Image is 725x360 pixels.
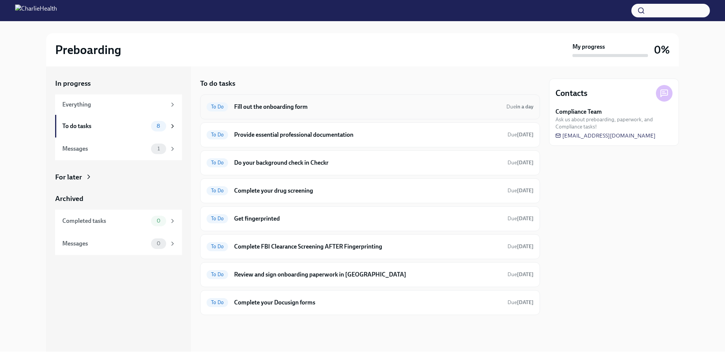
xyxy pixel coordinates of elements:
span: To Do [207,132,228,138]
span: October 13th, 2025 07:00 [507,131,534,138]
span: Due [507,131,534,138]
strong: My progress [572,43,605,51]
strong: [DATE] [517,159,534,166]
a: Messages0 [55,232,182,255]
span: Due [507,271,534,278]
h6: Complete your drug screening [234,187,501,195]
span: October 17th, 2025 07:00 [507,243,534,250]
a: To DoGet fingerprintedDue[DATE] [207,213,534,225]
strong: [DATE] [517,271,534,278]
div: For later [55,172,82,182]
span: 0 [152,241,165,246]
div: Completed tasks [62,217,148,225]
span: Due [507,299,534,306]
h5: To do tasks [200,79,235,88]
span: To Do [207,188,228,193]
span: To Do [207,216,228,221]
a: To DoComplete FBI Clearance Screening AFTER FingerprintingDue[DATE] [207,241,534,253]
a: For later [55,172,182,182]
span: Due [507,159,534,166]
span: October 10th, 2025 07:00 [507,159,534,166]
a: Archived [55,194,182,204]
span: October 17th, 2025 07:00 [507,271,534,278]
span: 1 [153,146,164,151]
a: To DoComplete your Docusign formsDue[DATE] [207,297,534,309]
a: In progress [55,79,182,88]
strong: [DATE] [517,187,534,194]
strong: [DATE] [517,299,534,306]
div: Everything [62,100,166,109]
strong: [DATE] [517,215,534,222]
span: Due [507,187,534,194]
img: CharlieHealth [15,5,57,17]
h6: Get fingerprinted [234,215,501,223]
a: To DoComplete your drug screeningDue[DATE] [207,185,534,197]
span: October 9th, 2025 07:00 [506,103,534,110]
a: [EMAIL_ADDRESS][DOMAIN_NAME] [555,132,656,139]
span: Due [506,104,534,110]
strong: [DATE] [517,131,534,138]
h6: Fill out the onboarding form [234,103,500,111]
span: Due [507,215,534,222]
h6: Provide essential professional documentation [234,131,501,139]
a: Completed tasks0 [55,210,182,232]
strong: [DATE] [517,243,534,250]
a: Messages1 [55,138,182,160]
a: To DoFill out the onboarding formDuein a day [207,101,534,113]
a: To DoDo your background check in CheckrDue[DATE] [207,157,534,169]
h6: Do your background check in Checkr [234,159,501,167]
h4: Contacts [555,88,588,99]
div: To do tasks [62,122,148,130]
strong: in a day [516,104,534,110]
span: To Do [207,160,228,165]
span: October 14th, 2025 07:00 [507,187,534,194]
a: To DoProvide essential professional documentationDue[DATE] [207,129,534,141]
a: To DoReview and sign onboarding paperwork in [GEOGRAPHIC_DATA]Due[DATE] [207,269,534,281]
a: Everything [55,94,182,115]
h3: 0% [654,43,670,57]
span: Due [507,243,534,250]
div: Messages [62,145,148,153]
span: Ask us about preboarding, paperwork, and Compliance tasks! [555,116,673,130]
div: Messages [62,239,148,248]
h6: Review and sign onboarding paperwork in [GEOGRAPHIC_DATA] [234,270,501,279]
span: To Do [207,300,228,305]
span: To Do [207,104,228,110]
h2: Preboarding [55,42,121,57]
a: To do tasks8 [55,115,182,138]
span: 0 [152,218,165,224]
span: To Do [207,272,228,277]
span: October 14th, 2025 07:00 [507,215,534,222]
span: 8 [152,123,165,129]
span: To Do [207,244,228,249]
strong: Compliance Team [555,108,602,116]
h6: Complete FBI Clearance Screening AFTER Fingerprinting [234,243,501,251]
span: October 14th, 2025 07:00 [507,299,534,306]
h6: Complete your Docusign forms [234,298,501,307]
